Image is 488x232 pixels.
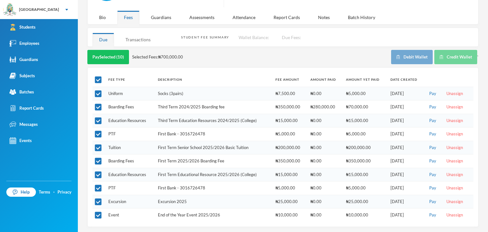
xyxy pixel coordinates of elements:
[272,72,307,87] th: Fee Amount
[10,24,36,31] div: Students
[387,87,424,100] td: [DATE]
[3,3,16,16] img: logo
[387,114,424,127] td: [DATE]
[105,195,155,208] td: Excursion
[155,72,273,87] th: Description
[387,208,424,222] td: [DATE]
[272,181,307,195] td: ₦5,000.00
[226,10,262,24] div: Attendance
[92,10,112,24] div: Bio
[272,154,307,168] td: ₦350,000.00
[444,171,465,178] button: Unassign
[444,212,465,219] button: Unassign
[307,72,343,87] th: Amount Paid
[155,100,273,114] td: Third Term 2024/2025 Boarding fee
[307,154,343,168] td: ₦0.00
[117,10,139,24] div: Fees
[427,90,438,97] button: Pay
[272,195,307,208] td: ₦25,000.00
[272,100,307,114] td: ₦350,000.00
[307,168,343,181] td: ₦0.00
[387,195,424,208] td: [DATE]
[132,54,183,60] span: Selected Fees: ₦700,000.00
[343,181,387,195] td: ₦5,000.00
[307,100,343,114] td: ₦280,000.00
[444,90,465,97] button: Unassign
[343,127,387,141] td: ₦5,000.00
[444,131,465,138] button: Unassign
[434,50,477,64] button: Credit Wallet
[10,105,44,112] div: Report Cards
[311,10,336,24] div: Notes
[105,100,155,114] td: Boarding Fees
[58,189,71,195] a: Privacy
[444,158,465,165] button: Unassign
[343,141,387,154] td: ₦200,000.00
[307,87,343,100] td: ₦0.00
[343,154,387,168] td: ₦350,000.00
[10,121,38,128] div: Messages
[155,114,273,127] td: Third Term Education Resources 2024/2025 (College)
[387,141,424,154] td: [DATE]
[444,185,465,192] button: Unassign
[272,114,307,127] td: ₦15,000.00
[105,208,155,222] td: Event
[155,141,273,154] td: First Term Senior School 2025/2026 Basic Tuition
[239,35,269,40] span: Wallet Balance:
[53,189,55,195] div: ·
[427,144,438,151] button: Pay
[105,181,155,195] td: PTF
[155,181,273,195] td: First Bank - 3016726478
[10,89,34,95] div: Batches
[307,141,343,154] td: ₦0.00
[181,35,229,40] div: Student Fee Summary
[155,168,273,181] td: First Term Educational Resource 2025/2026 (College)
[307,208,343,222] td: ₦0.00
[19,7,59,12] div: [GEOGRAPHIC_DATA]
[10,56,38,63] div: Guardians
[10,72,35,79] div: Subjects
[183,10,221,24] div: Assessments
[39,189,50,195] a: Terms
[343,168,387,181] td: ₦15,000.00
[307,127,343,141] td: ₦0.00
[272,208,307,222] td: ₦10,000.00
[341,10,382,24] div: Batch History
[427,212,438,219] button: Pay
[307,195,343,208] td: ₦0.00
[307,114,343,127] td: ₦0.00
[105,114,155,127] td: Education Resources
[267,10,307,24] div: Report Cards
[105,127,155,141] td: PTF
[272,168,307,181] td: ₦15,000.00
[343,195,387,208] td: ₦25,000.00
[391,50,433,64] button: Debit Wallet
[427,198,438,205] button: Pay
[10,137,32,144] div: Events
[155,87,273,100] td: Socks (3pairs)
[119,33,157,46] div: Transactions
[427,171,438,178] button: Pay
[92,33,114,46] div: Due
[272,127,307,141] td: ₦5,000.00
[387,127,424,141] td: [DATE]
[387,100,424,114] td: [DATE]
[343,87,387,100] td: ₦5,000.00
[444,117,465,124] button: Unassign
[307,181,343,195] td: ₦0.00
[87,50,129,64] button: PaySelected (10)
[105,168,155,181] td: Education Resources
[105,72,155,87] th: Fee Type
[387,154,424,168] td: [DATE]
[444,144,465,151] button: Unassign
[155,127,273,141] td: First Bank - 3016726478
[427,158,438,165] button: Pay
[427,131,438,138] button: Pay
[427,104,438,111] button: Pay
[444,104,465,111] button: Unassign
[155,195,273,208] td: Excursion 2025
[6,188,36,197] a: Help
[155,208,273,222] td: End of the Year Event 2025/2026
[427,117,438,124] button: Pay
[387,72,424,87] th: Date Created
